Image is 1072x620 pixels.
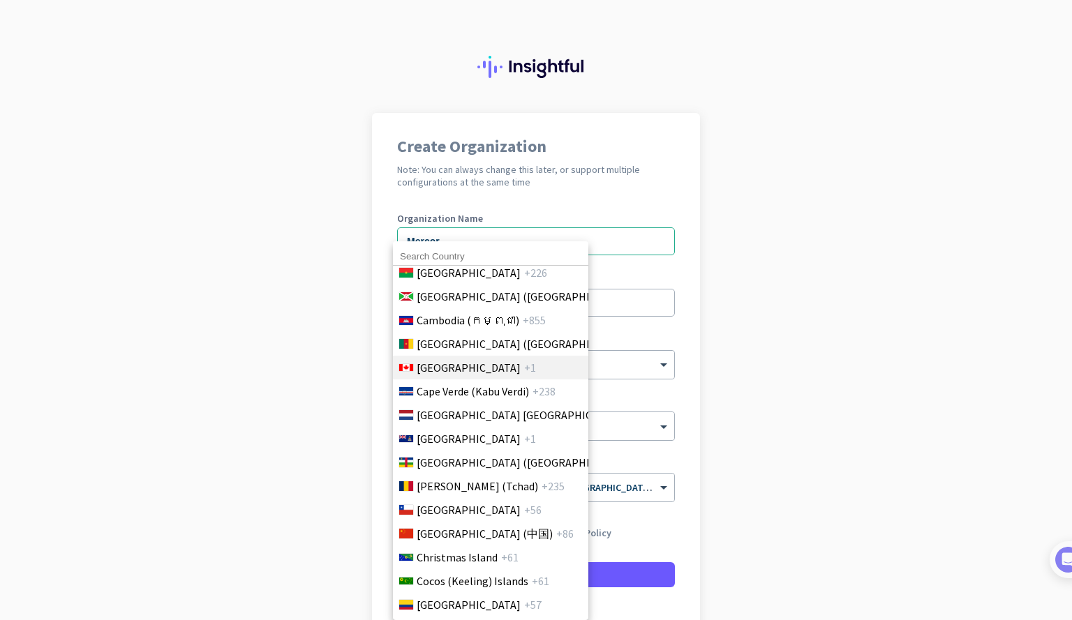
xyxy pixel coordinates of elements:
span: +57 [524,596,542,613]
span: Cambodia (កម្ពុជា) [417,312,519,328]
span: [GEOGRAPHIC_DATA] [417,430,521,447]
span: +1 [524,430,536,447]
span: Christmas Island [417,549,498,566]
span: [GEOGRAPHIC_DATA] ([GEOGRAPHIC_DATA]) [417,288,634,305]
span: [GEOGRAPHIC_DATA] (中国) [417,525,553,542]
span: [GEOGRAPHIC_DATA] [417,501,521,518]
span: +86 [556,525,574,542]
span: +61 [501,549,519,566]
span: Cape Verde (Kabu Verdi) [417,383,529,400]
span: [GEOGRAPHIC_DATA] ([GEOGRAPHIC_DATA]) [417,454,634,471]
span: [GEOGRAPHIC_DATA] [417,596,521,613]
span: +61 [532,573,549,589]
span: +235 [542,478,565,494]
span: [GEOGRAPHIC_DATA] ([GEOGRAPHIC_DATA]) [417,335,634,352]
span: [GEOGRAPHIC_DATA] [GEOGRAPHIC_DATA] [417,407,627,423]
span: +56 [524,501,542,518]
input: Search Country [393,248,588,266]
span: +1 [524,359,536,376]
span: [PERSON_NAME] (Tchad) [417,478,538,494]
span: +238 [533,383,556,400]
span: Cocos (Keeling) Islands [417,573,528,589]
span: [GEOGRAPHIC_DATA] [417,359,521,376]
span: +855 [523,312,546,328]
span: +226 [524,264,547,281]
span: [GEOGRAPHIC_DATA] [417,264,521,281]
